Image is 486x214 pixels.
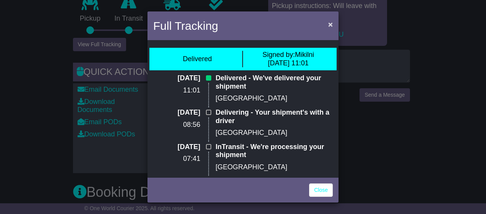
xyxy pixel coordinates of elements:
[215,163,333,172] p: [GEOGRAPHIC_DATA]
[153,74,200,83] p: [DATE]
[215,109,333,125] p: Delivering - Your shipment's with a driver
[153,109,200,117] p: [DATE]
[153,86,200,95] p: 11:01
[183,55,212,63] div: Delivered
[262,51,295,58] span: Signed by:
[328,20,333,29] span: ×
[153,143,200,151] p: [DATE]
[153,17,218,34] h4: Full Tracking
[153,121,200,129] p: 08:56
[215,94,333,103] p: [GEOGRAPHIC_DATA]
[153,155,200,163] p: 07:41
[215,74,333,91] p: Delivered - We've delivered your shipment
[309,183,333,197] a: Close
[215,143,333,159] p: InTransit - We're processing your shipment
[215,129,333,137] p: [GEOGRAPHIC_DATA]
[324,16,337,32] button: Close
[262,51,314,67] div: Mikilni [DATE] 11:01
